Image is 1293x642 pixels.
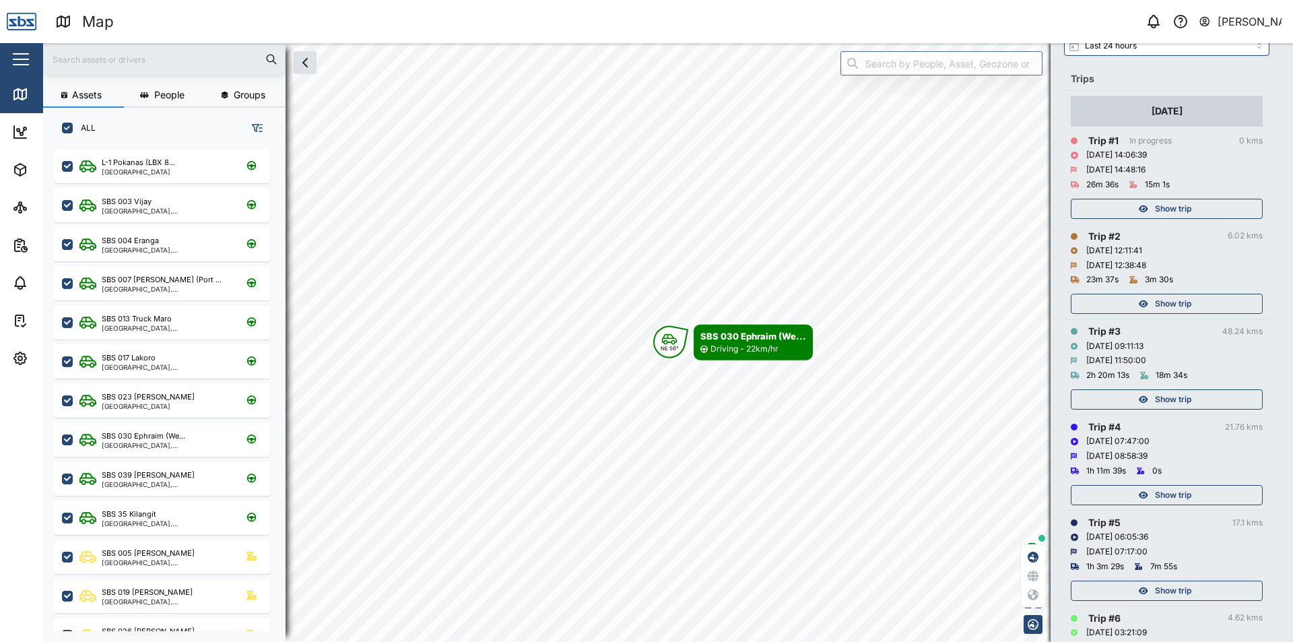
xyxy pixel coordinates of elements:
[102,247,230,253] div: [GEOGRAPHIC_DATA], [GEOGRAPHIC_DATA]
[1086,546,1148,558] div: [DATE] 07:17:00
[1086,450,1148,463] div: [DATE] 08:58:39
[7,7,36,36] img: Main Logo
[1086,340,1143,353] div: [DATE] 09:11:13
[51,49,277,69] input: Search assets or drivers
[102,442,230,449] div: [GEOGRAPHIC_DATA], [GEOGRAPHIC_DATA]
[102,364,230,371] div: [GEOGRAPHIC_DATA], [GEOGRAPHIC_DATA]
[1086,369,1129,382] div: 2h 20m 13s
[710,343,778,356] div: Driving - 22km/hr
[1088,133,1119,148] div: Trip # 1
[1086,259,1146,272] div: [DATE] 12:38:48
[700,329,806,343] div: SBS 030 Ephraim (We...
[102,587,193,598] div: SBS 019 [PERSON_NAME]
[1086,435,1150,448] div: [DATE] 07:47:00
[1145,274,1173,286] div: 3m 30s
[1228,230,1263,243] div: 6.02 kms
[1086,627,1147,639] div: [DATE] 03:21:09
[1086,560,1124,573] div: 1h 3m 29s
[1155,294,1191,313] span: Show trip
[1088,611,1121,626] div: Trip # 6
[102,470,195,481] div: SBS 039 [PERSON_NAME]
[102,403,195,410] div: [GEOGRAPHIC_DATA]
[1064,36,1269,56] input: Select range
[54,144,285,631] div: grid
[43,43,1293,642] canvas: Map
[102,391,195,403] div: SBS 023 [PERSON_NAME]
[1071,294,1263,314] button: Show trip
[102,235,159,247] div: SBS 004 Eranga
[102,157,175,168] div: L-1 Pokanas (LBX 8...
[102,196,152,207] div: SBS 003 Vijay
[1155,390,1191,409] span: Show trip
[1071,485,1263,505] button: Show trip
[102,430,185,442] div: SBS 030 Ephraim (We...
[1152,104,1183,119] div: [DATE]
[102,626,195,637] div: SBS 026 [PERSON_NAME]
[102,520,230,527] div: [GEOGRAPHIC_DATA], [GEOGRAPHIC_DATA]
[1239,135,1263,148] div: 0 kms
[1086,531,1148,544] div: [DATE] 06:05:36
[35,87,65,102] div: Map
[1088,229,1121,244] div: Trip # 2
[154,90,185,100] span: People
[35,351,83,366] div: Settings
[1071,389,1263,410] button: Show trip
[1086,354,1146,367] div: [DATE] 11:50:00
[1086,274,1119,286] div: 23m 37s
[35,125,96,139] div: Dashboard
[1232,517,1263,529] div: 17.1 kms
[1218,13,1282,30] div: [PERSON_NAME]
[1150,560,1177,573] div: 7m 55s
[1152,465,1162,478] div: 0s
[1086,179,1119,191] div: 26m 36s
[1228,612,1263,624] div: 4.62 kms
[1155,486,1191,505] span: Show trip
[1071,71,1263,86] div: Trips
[840,51,1042,75] input: Search by People, Asset, Geozone or Place
[35,238,81,253] div: Reports
[102,286,230,292] div: [GEOGRAPHIC_DATA], [GEOGRAPHIC_DATA]
[1086,164,1146,176] div: [DATE] 14:48:16
[102,168,175,175] div: [GEOGRAPHIC_DATA]
[1088,420,1121,435] div: Trip # 4
[1198,12,1282,31] button: [PERSON_NAME]
[1086,465,1126,478] div: 1h 11m 39s
[102,598,230,605] div: [GEOGRAPHIC_DATA], [GEOGRAPHIC_DATA]
[102,274,222,286] div: SBS 007 [PERSON_NAME] (Port ...
[102,481,230,488] div: [GEOGRAPHIC_DATA], [GEOGRAPHIC_DATA]
[102,325,230,331] div: [GEOGRAPHIC_DATA], [GEOGRAPHIC_DATA]
[35,162,77,177] div: Assets
[1086,149,1147,162] div: [DATE] 14:06:39
[1155,199,1191,218] span: Show trip
[35,200,67,215] div: Sites
[1088,515,1121,530] div: Trip # 5
[1222,325,1263,338] div: 48.24 kms
[1086,245,1142,257] div: [DATE] 12:11:41
[234,90,265,100] span: Groups
[661,346,679,351] div: NE 56°
[102,548,195,559] div: SBS 005 [PERSON_NAME]
[1071,581,1263,601] button: Show trip
[102,207,230,214] div: [GEOGRAPHIC_DATA], [GEOGRAPHIC_DATA]
[1088,324,1121,339] div: Trip # 3
[1225,421,1263,434] div: 21.76 kms
[35,313,72,328] div: Tasks
[73,123,96,133] label: ALL
[1071,199,1263,219] button: Show trip
[102,559,230,566] div: [GEOGRAPHIC_DATA], [GEOGRAPHIC_DATA]
[1155,581,1191,600] span: Show trip
[102,313,172,325] div: SBS 013 Truck Maro
[102,509,156,520] div: SBS 35 Kilangit
[35,276,77,290] div: Alarms
[82,10,114,34] div: Map
[1129,135,1172,148] div: In progress
[1145,179,1170,191] div: 15m 1s
[102,352,156,364] div: SBS 017 Lakoro
[1156,369,1187,382] div: 18m 34s
[653,325,813,360] div: Map marker
[72,90,102,100] span: Assets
